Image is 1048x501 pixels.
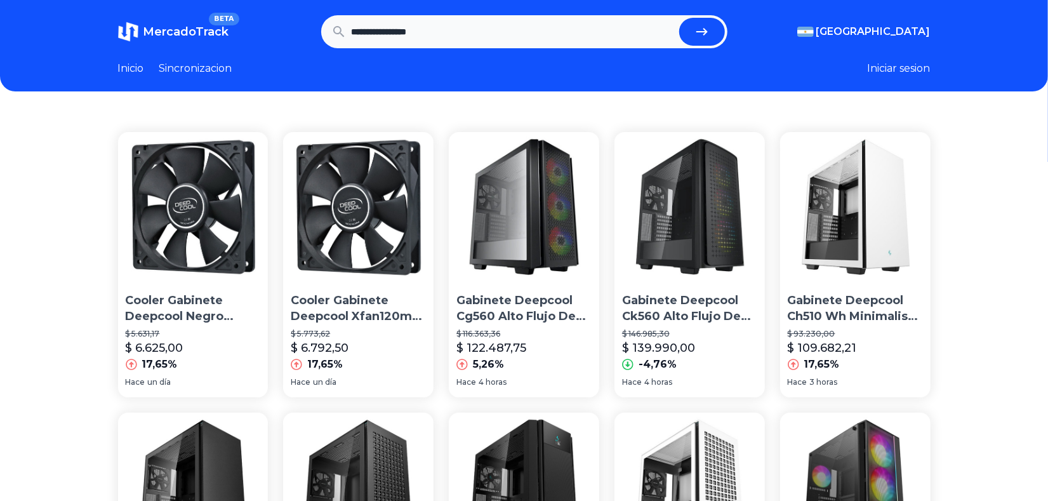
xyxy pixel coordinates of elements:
[291,377,310,387] span: Hace
[291,293,426,324] p: Cooler Gabinete Deepcool Xfan120mm 1300rpm Molex Y 3 Pines
[118,132,269,397] a: Cooler Gabinete Deepcool Negro 120mm 1300rpm Molex Y 3 PinesCooler Gabinete Deepcool Negro 120mm ...
[622,293,757,324] p: Gabinete Deepcool Ck560 Alto Flujo De Aire 4 Coolers 3 Argb
[118,61,144,76] a: Inicio
[283,132,434,283] img: Cooler Gabinete Deepcool Xfan120mm 1300rpm Molex Y 3 Pines
[780,132,931,283] img: Gabinete Deepcool Ch510 Wh Minimalista Soporte Para Grafica
[622,329,757,339] p: $ 146.985,30
[126,329,261,339] p: $ 5.631,17
[797,27,814,37] img: Argentina
[810,377,838,387] span: 3 horas
[449,132,599,283] img: Gabinete Deepcool Cg560 Alto Flujo De Aire 4 Coolers 3 Argb
[788,339,857,357] p: $ 109.682,21
[797,24,931,39] button: [GEOGRAPHIC_DATA]
[313,377,336,387] span: un día
[449,132,599,397] a: Gabinete Deepcool Cg560 Alto Flujo De Aire 4 Coolers 3 ArgbGabinete Deepcool Cg560 Alto Flujo De ...
[868,61,931,76] button: Iniciar sesion
[614,132,765,397] a: Gabinete Deepcool Ck560 Alto Flujo De Aire 4 Coolers 3 ArgbGabinete Deepcool Ck560 Alto Flujo De ...
[126,377,145,387] span: Hace
[142,357,178,372] p: 17,65%
[118,132,269,283] img: Cooler Gabinete Deepcool Negro 120mm 1300rpm Molex Y 3 Pines
[209,13,239,25] span: BETA
[788,329,923,339] p: $ 93.230,00
[126,339,183,357] p: $ 6.625,00
[456,377,476,387] span: Hace
[456,329,592,339] p: $ 116.363,36
[456,339,526,357] p: $ 122.487,75
[804,357,840,372] p: 17,65%
[307,357,343,372] p: 17,65%
[126,293,261,324] p: Cooler Gabinete Deepcool Negro 120mm 1300rpm Molex Y 3 Pines
[118,22,138,42] img: MercadoTrack
[283,132,434,397] a: Cooler Gabinete Deepcool Xfan120mm 1300rpm Molex Y 3 PinesCooler Gabinete Deepcool Xfan120mm 1300...
[622,377,642,387] span: Hace
[780,132,931,397] a: Gabinete Deepcool Ch510 Wh Minimalista Soporte Para GraficaGabinete Deepcool Ch510 Wh Minimalista...
[143,25,229,39] span: MercadoTrack
[456,293,592,324] p: Gabinete Deepcool Cg560 Alto Flujo De Aire 4 Coolers 3 Argb
[816,24,931,39] span: [GEOGRAPHIC_DATA]
[118,22,229,42] a: MercadoTrackBETA
[479,377,507,387] span: 4 horas
[159,61,232,76] a: Sincronizacion
[639,357,677,372] p: -4,76%
[788,293,923,324] p: Gabinete Deepcool Ch510 Wh Minimalista Soporte Para Grafica
[291,329,426,339] p: $ 5.773,62
[148,377,171,387] span: un día
[788,377,807,387] span: Hace
[644,377,672,387] span: 4 horas
[473,357,504,372] p: 5,26%
[614,132,765,283] img: Gabinete Deepcool Ck560 Alto Flujo De Aire 4 Coolers 3 Argb
[622,339,695,357] p: $ 139.990,00
[291,339,348,357] p: $ 6.792,50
